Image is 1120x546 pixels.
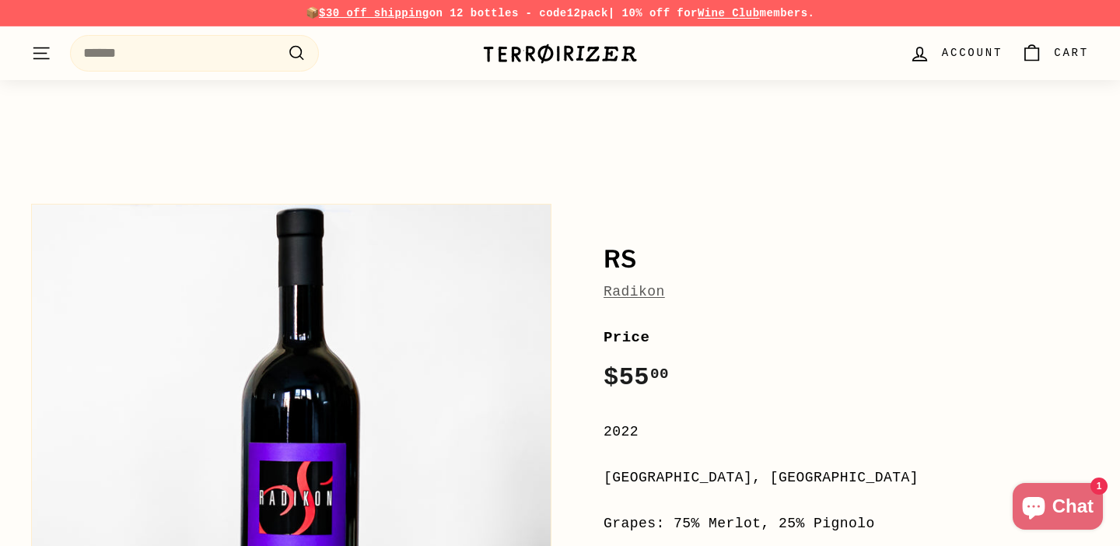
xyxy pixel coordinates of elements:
[604,326,1089,349] label: Price
[604,284,665,299] a: Radikon
[319,7,429,19] span: $30 off shipping
[1054,44,1089,61] span: Cart
[1012,30,1098,76] a: Cart
[942,44,1003,61] span: Account
[900,30,1012,76] a: Account
[567,7,608,19] strong: 12pack
[604,467,1089,489] div: [GEOGRAPHIC_DATA], [GEOGRAPHIC_DATA]
[31,5,1089,22] p: 📦 on 12 bottles - code | 10% off for members.
[1008,483,1108,534] inbox-online-store-chat: Shopify online store chat
[698,7,760,19] a: Wine Club
[604,421,1089,443] div: 2022
[604,247,1089,273] h1: RS
[604,513,1089,535] div: Grapes: 75% Merlot, 25% Pignolo
[604,363,669,392] span: $55
[650,366,669,383] sup: 00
